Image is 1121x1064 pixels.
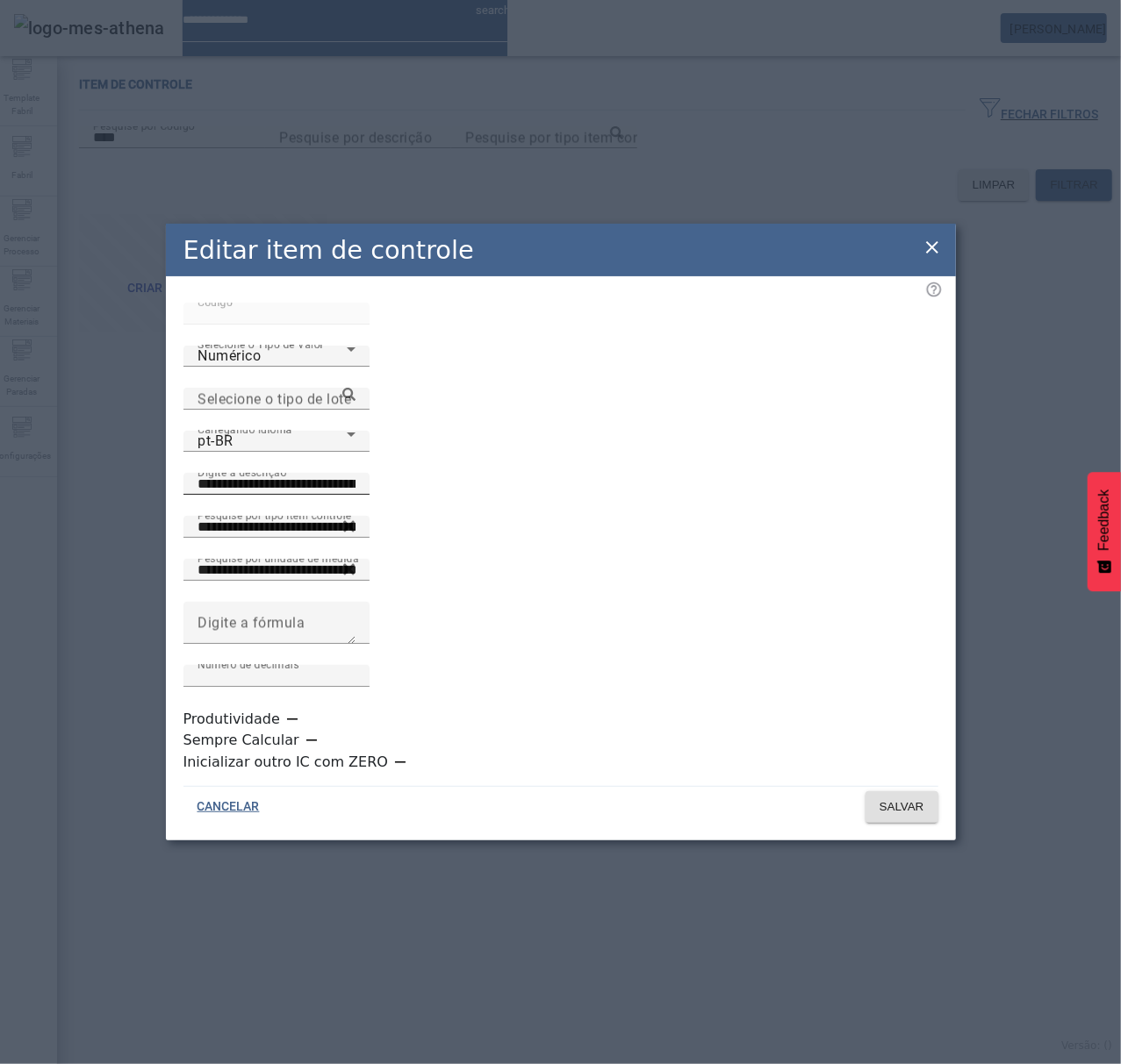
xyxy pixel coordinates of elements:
[198,659,299,671] mat-label: Número de decimais
[198,517,356,538] input: Number
[198,389,356,410] input: Number
[198,347,261,364] span: Numérico
[183,752,392,773] label: Inicializar outro IC com ZERO
[198,467,286,479] mat-label: Digite a descrição
[198,510,351,522] mat-label: Pesquise por tipo item controle
[183,791,274,823] button: CANCELAR
[198,390,351,407] mat-label: Selecione o tipo de lote
[198,432,234,449] span: pt-BR
[1096,489,1112,551] span: Feedback
[866,791,938,823] button: SALVAR
[198,560,356,581] input: Number
[198,615,305,632] mat-label: Digite a fórmula
[198,296,233,309] mat-label: Código
[183,730,303,751] label: Sempre Calcular
[880,798,924,816] span: SALVAR
[198,553,359,565] mat-label: Pesquise por unidade de medida
[183,232,474,269] h2: Editar item de controle
[1088,472,1121,591] button: Feedback - Mostrar pesquisa
[198,798,260,816] span: CANCELAR
[183,709,284,730] label: Produtividade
